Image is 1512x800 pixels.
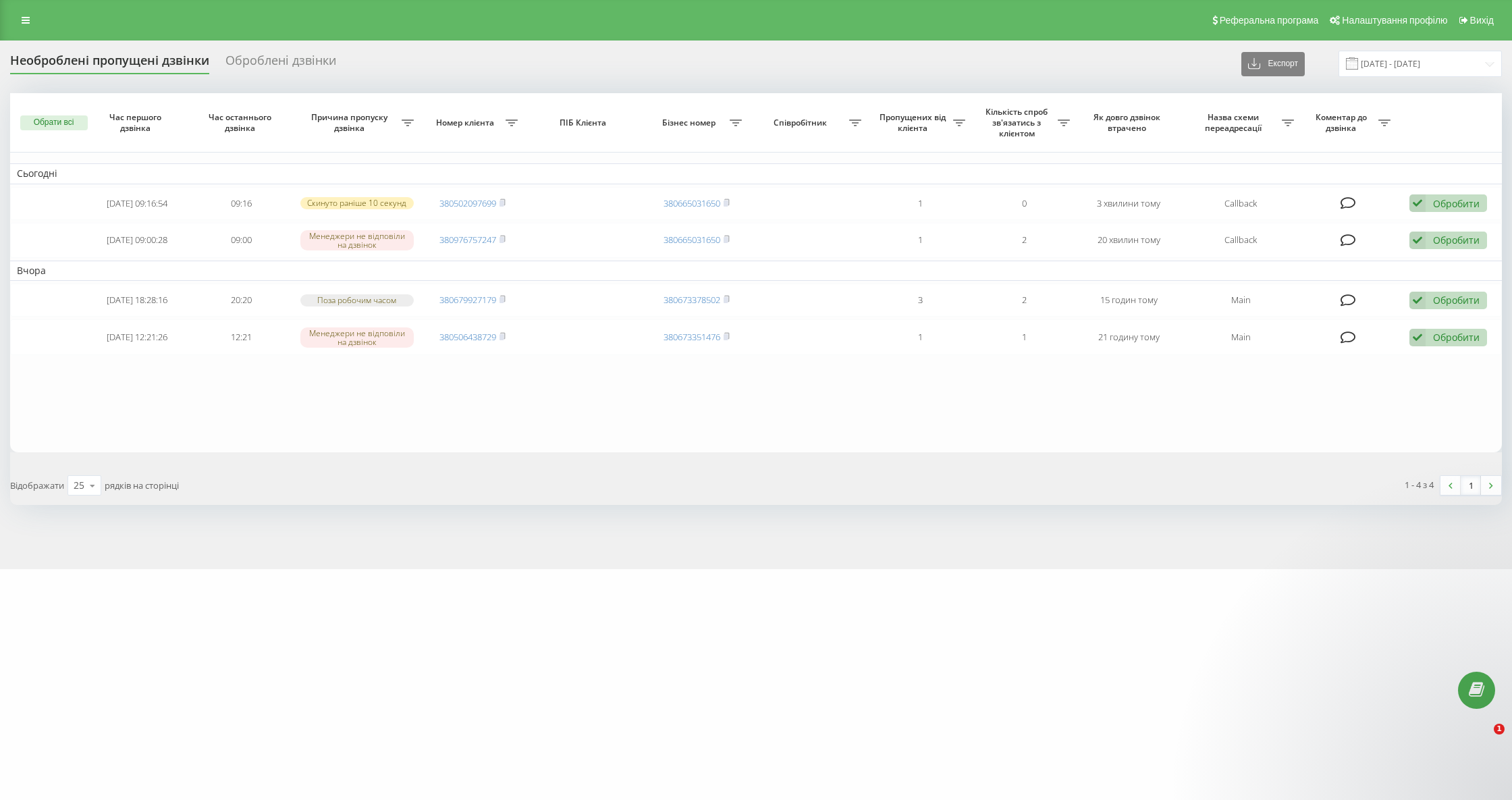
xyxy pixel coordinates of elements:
span: Реферальна програма [1220,15,1319,26]
span: Назва схеми переадресації [1188,112,1282,133]
span: Причина пропуску дзвінка [300,112,402,133]
td: Callback [1181,187,1301,220]
div: Обробити [1433,331,1480,344]
td: 20 хвилин тому [1077,223,1181,259]
a: 380506438729 [439,331,496,343]
a: 380976757247 [439,234,496,246]
td: Вчора [10,261,1502,281]
span: Номер клієнта [427,117,506,128]
div: 25 [74,479,84,492]
td: 12:21 [189,319,294,355]
div: Обробити [1433,197,1480,210]
span: 1 [1494,724,1505,735]
span: рядків на сторінці [105,479,179,491]
span: ПІБ Клієнта [537,117,632,128]
td: 1 [868,187,973,220]
td: 20:20 [189,284,294,317]
div: Поза робочим часом [300,294,413,306]
span: Налаштування профілю [1342,15,1447,26]
a: 380665031650 [664,197,720,209]
a: 380679927179 [439,294,496,306]
td: 3 хвилини тому [1077,187,1181,220]
td: Callback [1181,223,1301,259]
span: Кількість спроб зв'язатись з клієнтом [979,107,1058,138]
td: [DATE] 12:21:26 [85,319,190,355]
td: 0 [972,187,1077,220]
span: Час першого дзвінка [96,112,178,133]
td: 15 годин тому [1077,284,1181,317]
button: Обрати всі [20,115,88,130]
a: 380673378502 [664,294,720,306]
div: Менеджери не відповіли на дзвінок [300,230,413,250]
td: 1 [868,223,973,259]
span: Як довго дзвінок втрачено [1088,112,1170,133]
td: 1 [972,319,1077,355]
td: 09:00 [189,223,294,259]
td: Сьогодні [10,163,1502,184]
td: 3 [868,284,973,317]
iframe: Intercom live chat [1466,724,1498,756]
div: Обробити [1433,234,1480,246]
div: Обробити [1433,294,1480,306]
span: Вихід [1470,15,1494,26]
td: 09:16 [189,187,294,220]
button: Експорт [1241,52,1305,76]
a: 380502097699 [439,197,496,209]
span: Час останнього дзвінка [200,112,282,133]
div: Необроблені пропущені дзвінки [10,53,209,74]
div: Скинуто раніше 10 секунд [300,197,413,209]
td: [DATE] 09:00:28 [85,223,190,259]
a: 380673351476 [664,331,720,343]
span: Бізнес номер [651,117,730,128]
span: Пропущених від клієнта [875,112,954,133]
td: 1 [868,319,973,355]
td: 2 [972,223,1077,259]
td: [DATE] 09:16:54 [85,187,190,220]
span: Співробітник [755,117,849,128]
td: Main [1181,319,1301,355]
a: 380665031650 [664,234,720,246]
td: Main [1181,284,1301,317]
td: 21 годину тому [1077,319,1181,355]
span: Відображати [10,479,64,491]
div: Оброблені дзвінки [225,53,336,74]
td: [DATE] 18:28:16 [85,284,190,317]
div: Менеджери не відповіли на дзвінок [300,327,413,348]
td: 2 [972,284,1077,317]
span: Коментар до дзвінка [1307,112,1379,133]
